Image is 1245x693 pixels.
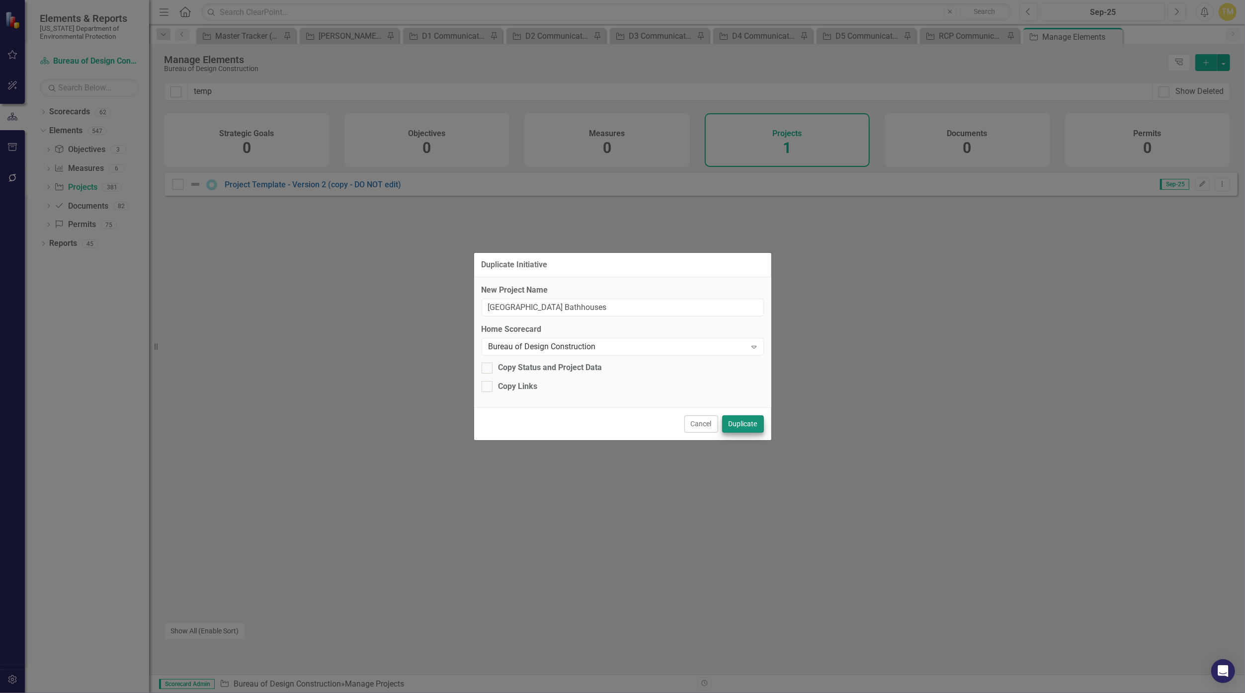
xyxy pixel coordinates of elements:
[722,415,764,433] button: Duplicate
[498,381,538,392] div: Copy Links
[1211,659,1235,683] div: Open Intercom Messenger
[684,415,718,433] button: Cancel
[489,341,747,353] div: Bureau of Design Construction
[482,260,548,269] div: Duplicate Initiative
[482,324,764,335] label: Home Scorecard
[498,362,602,374] div: Copy Status and Project Data
[482,299,764,317] input: Name
[482,285,764,296] label: New Project Name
